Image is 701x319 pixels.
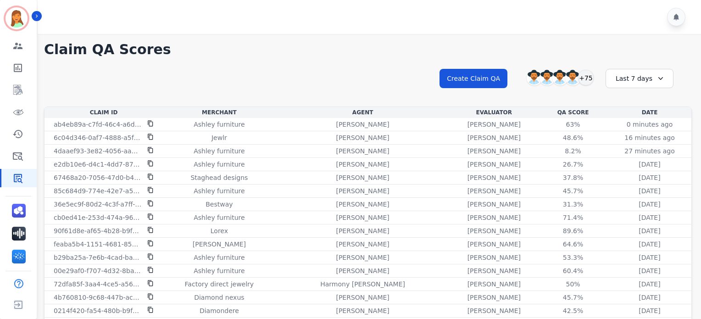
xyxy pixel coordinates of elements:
p: 4daaef93-3e82-4056-aa0f-c0b947ee265c [54,146,142,156]
p: Ashley furniture [194,266,245,275]
div: 53.3% [552,253,594,262]
p: feaba5b4-1151-4681-8542-8ca56bb1f8b5 [54,240,142,249]
p: [PERSON_NAME] [467,280,521,289]
p: 36e5ec9f-80d2-4c3f-a7ff-1d66d6c4a1bb [54,200,142,209]
p: [PERSON_NAME] [467,306,521,315]
p: Diamondere [200,306,239,315]
p: [PERSON_NAME] [467,293,521,302]
div: Claim Id [46,109,161,116]
p: Bestway [206,200,233,209]
p: [PERSON_NAME] [336,186,389,196]
p: Lorex [211,226,228,235]
p: [DATE] [639,160,660,169]
p: [DATE] [639,266,660,275]
p: Ashley furniture [194,253,245,262]
p: [PERSON_NAME] [467,133,521,142]
p: [PERSON_NAME] [467,160,521,169]
h1: Claim QA Scores [44,41,692,58]
p: [PERSON_NAME] [467,173,521,182]
p: 16 minutes ago [624,133,674,142]
p: 0 minutes ago [627,120,673,129]
p: Jewlr [211,133,227,142]
p: b29ba25a-7e6b-4cad-ba4f-19db22c93908 [54,253,142,262]
p: 0214f420-fa54-480b-b9fe-d8654b610a0b [54,306,142,315]
div: +75 [578,70,594,85]
p: [PERSON_NAME] [336,160,389,169]
p: Ashley furniture [194,120,245,129]
p: [PERSON_NAME] [467,253,521,262]
p: Ashley furniture [194,146,245,156]
div: 45.7% [552,293,594,302]
p: [DATE] [639,306,660,315]
p: 4b760810-9c68-447b-ace4-087043bb5b25 [54,293,142,302]
div: 50% [552,280,594,289]
p: [DATE] [639,293,660,302]
p: Ashley furniture [194,186,245,196]
div: 45.7% [552,186,594,196]
p: [PERSON_NAME] [467,226,521,235]
div: 42.5% [552,306,594,315]
p: [DATE] [639,213,660,222]
p: [PERSON_NAME] [336,120,389,129]
div: 26.7% [552,160,594,169]
p: [PERSON_NAME] [193,240,246,249]
p: [DATE] [639,173,660,182]
p: [PERSON_NAME] [336,253,389,262]
p: [PERSON_NAME] [336,306,389,315]
div: 31.3% [552,200,594,209]
div: QA Score [540,109,606,116]
p: [PERSON_NAME] [336,200,389,209]
p: Diamond nexus [194,293,244,302]
div: 64.6% [552,240,594,249]
p: [PERSON_NAME] [336,266,389,275]
p: [DATE] [639,253,660,262]
p: 67468a20-7056-47d0-b405-a81774237f70 [54,173,142,182]
p: [PERSON_NAME] [467,213,521,222]
div: 71.4% [552,213,594,222]
p: [DATE] [639,186,660,196]
p: 6c04d346-0af7-4888-a5f7-5cfe3f321366 [54,133,142,142]
p: [PERSON_NAME] [467,240,521,249]
p: 27 minutes ago [624,146,674,156]
p: [DATE] [639,240,660,249]
p: [PERSON_NAME] [336,226,389,235]
div: 48.6% [552,133,594,142]
p: [PERSON_NAME] [467,266,521,275]
p: Ashley furniture [194,160,245,169]
p: [PERSON_NAME] [467,120,521,129]
p: [PERSON_NAME] [336,213,389,222]
p: [DATE] [639,280,660,289]
p: Harmony [PERSON_NAME] [320,280,405,289]
p: [PERSON_NAME] [336,240,389,249]
p: Ashley furniture [194,213,245,222]
p: [PERSON_NAME] [467,200,521,209]
button: Create Claim QA [440,69,507,88]
p: e2db10e6-d4c1-4dd7-8722-4e9c897504d2 [54,160,142,169]
img: Bordered avatar [6,7,28,29]
p: Staghead designs [190,173,248,182]
div: 63% [552,120,594,129]
p: ab4eb89a-c7fd-46c4-a6d9-98ecf8d8a431 [54,120,142,129]
p: [PERSON_NAME] [336,173,389,182]
p: 72dfa85f-3aa4-4ce5-a568-4b64c573f34f [54,280,142,289]
p: [PERSON_NAME] [467,186,521,196]
p: [DATE] [639,226,660,235]
div: Agent [278,109,448,116]
div: 37.8% [552,173,594,182]
p: [PERSON_NAME] [336,133,389,142]
p: 85c684d9-774e-42e7-a53f-3c531750c369 [54,186,142,196]
p: [PERSON_NAME] [336,293,389,302]
p: 90f61d8e-af65-4b28-b9fa-65943f9199d0 [54,226,142,235]
div: 8.2% [552,146,594,156]
div: Last 7 days [606,69,673,88]
div: Merchant [165,109,274,116]
p: [DATE] [639,200,660,209]
div: Date [610,109,690,116]
p: cb0ed41e-253d-474a-9638-84220fa793fe [54,213,142,222]
div: 60.4% [552,266,594,275]
div: 89.6% [552,226,594,235]
p: 00e29af0-f707-4d32-8bab-043700e7c1e4 [54,266,142,275]
p: [PERSON_NAME] [336,146,389,156]
p: [PERSON_NAME] [467,146,521,156]
p: Factory direct jewelry [185,280,254,289]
